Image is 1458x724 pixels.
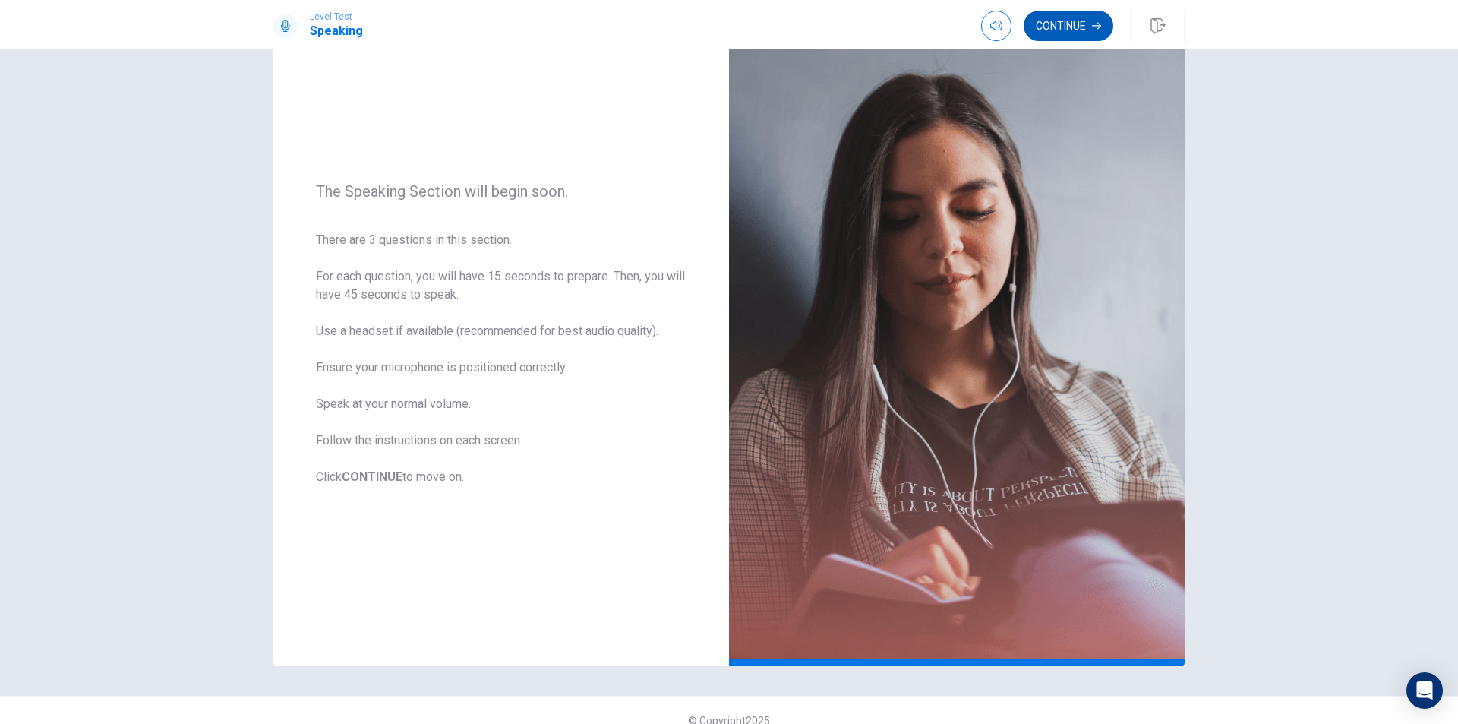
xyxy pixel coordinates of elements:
b: CONTINUE [342,469,402,484]
span: The Speaking Section will begin soon. [316,182,686,201]
span: There are 3 questions in this section. For each question, you will have 15 seconds to prepare. Th... [316,231,686,486]
h1: Speaking [310,22,363,40]
div: Open Intercom Messenger [1406,672,1443,709]
span: Level Test [310,11,363,22]
img: speaking intro [729,3,1185,666]
button: Continue [1024,11,1113,41]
